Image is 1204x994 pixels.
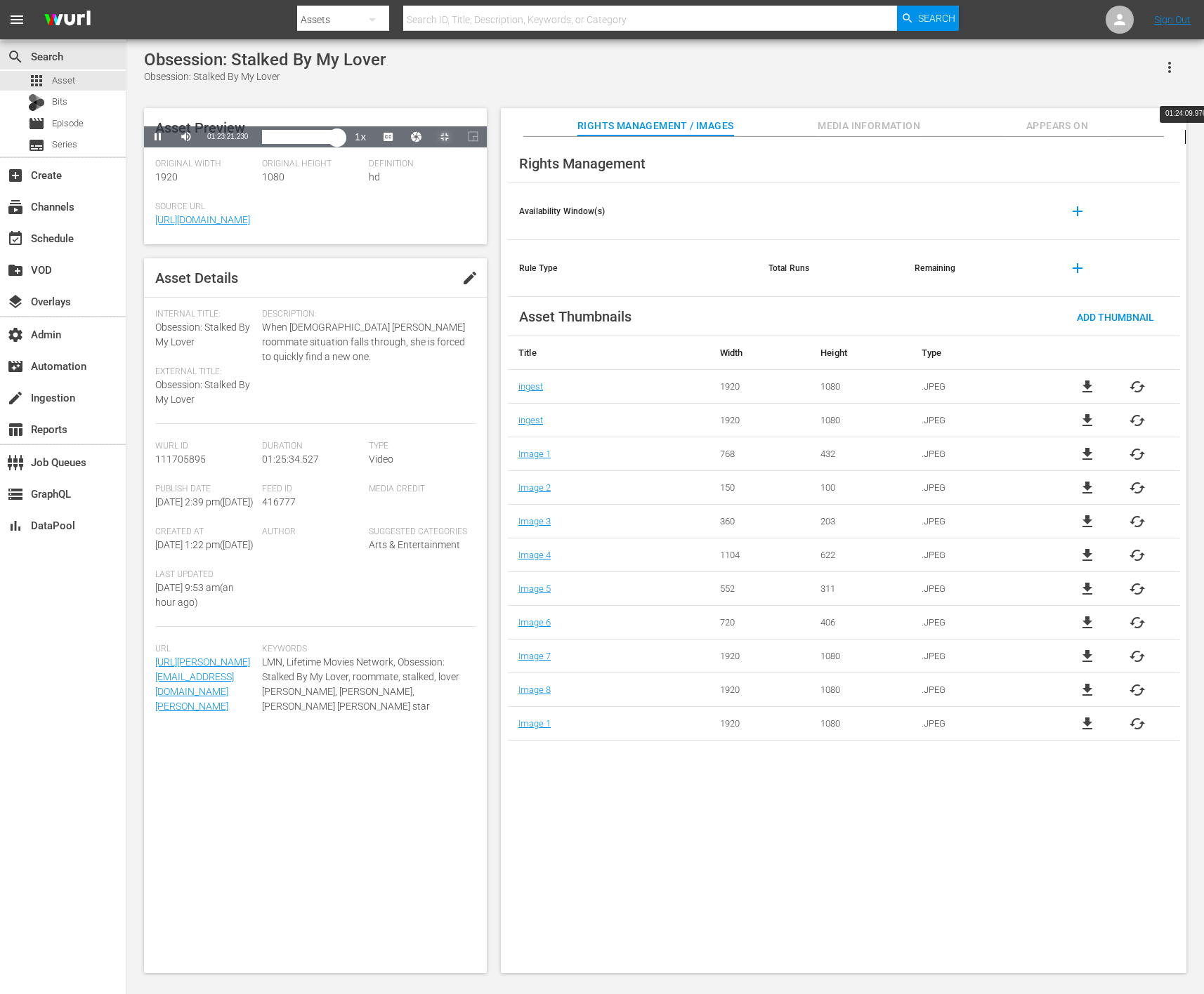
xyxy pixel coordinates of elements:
button: cached [1129,682,1146,698]
button: cached [1129,378,1146,395]
button: Playback Rate [346,126,374,147]
span: [DATE] 2:39 pm ( [DATE] ) [155,496,254,508]
span: Rights Management / Images [577,117,733,135]
span: Obsession: Stalked By My Lover [155,379,250,405]
button: cached [1129,513,1146,530]
td: 1104 [709,538,810,572]
span: Original Height [262,159,362,170]
span: When [DEMOGRAPHIC_DATA] [PERSON_NAME] roommate situation falls through, she is forced to quickly ... [262,320,469,364]
td: 1920 [709,707,810,741]
button: Mute [172,126,200,147]
span: Job Queues [7,454,24,471]
span: Keywords [262,644,469,655]
button: Picture-in-Picture [459,126,487,147]
span: External Title: [155,366,255,378]
button: Add Thumbnail [1066,304,1165,329]
a: file_download [1079,715,1096,732]
a: file_download [1079,412,1096,429]
span: file_download [1079,479,1096,496]
button: add [1061,251,1094,285]
span: add [1069,260,1086,277]
a: Image 2 [518,482,551,493]
button: Search [897,6,959,31]
span: Episode [52,117,84,131]
td: 100 [810,471,910,505]
th: Remaining [903,240,1049,297]
th: Total Runs [757,240,903,297]
td: .JPEG [911,673,1045,707]
span: file_download [1079,581,1096,597]
a: Image 8 [518,684,551,695]
button: cached [1129,479,1146,496]
td: 1080 [810,370,910,404]
span: Asset [52,74,75,88]
span: cached [1129,648,1146,665]
span: Search [918,6,955,31]
span: Description: [262,309,469,320]
span: cached [1129,446,1146,463]
span: 1920 [155,171,178,183]
th: Title [508,336,709,370]
td: 768 [709,437,810,471]
span: Search [7,48,24,65]
span: Series [52,138,77,152]
span: Video [369,453,393,465]
td: 622 [810,538,910,572]
span: Series [28,137,45,154]
span: Bits [52,95,67,109]
a: ingest [518,381,543,392]
td: 1080 [810,707,910,741]
span: cached [1129,614,1146,631]
span: Type [369,441,469,452]
button: Pause [144,126,172,147]
span: DataPool [7,517,24,534]
td: .JPEG [911,505,1045,538]
td: 1080 [810,673,910,707]
span: Automation [7,358,24,375]
span: Last Updated [155,569,255,581]
span: Appears On [1005,117,1110,135]
a: Image 1 [518,449,551,459]
td: .JPEG [911,404,1045,437]
td: 1920 [709,640,810,673]
span: Schedule [7,230,24,247]
span: Rights Management [519,155,646,172]
td: 1080 [810,404,910,437]
span: Ingestion [7,390,24,406]
span: add [1069,203,1086,220]
span: Created At [155,526,255,538]
a: Sign Out [1154,14,1191,25]
span: 416777 [262,496,296,508]
td: 1920 [709,673,810,707]
span: Media Credit [369,484,469,495]
td: 311 [810,572,910,606]
a: file_download [1079,682,1096,698]
span: [DATE] 1:22 pm ( [DATE] ) [155,539,254,550]
a: file_download [1079,513,1096,530]
th: Height [810,336,910,370]
td: .JPEG [911,370,1045,404]
div: Obsession: Stalked By My Lover [144,69,386,84]
span: Arts & Entertainment [369,539,460,550]
td: 203 [810,505,910,538]
span: Channels [7,199,24,216]
a: Image 1 [518,718,551,729]
a: ingest [518,415,543,425]
button: Exit Fullscreen [431,126,459,147]
button: cached [1129,581,1146,597]
td: .JPEG [911,538,1045,572]
span: [DATE] 9:53 am ( an hour ago ) [155,582,234,608]
div: Obsession: Stalked By My Lover [144,50,386,69]
a: file_download [1079,446,1096,463]
td: .JPEG [911,572,1045,606]
span: Reports [7,421,24,438]
span: Asset [28,72,45,89]
td: 720 [709,606,810,640]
